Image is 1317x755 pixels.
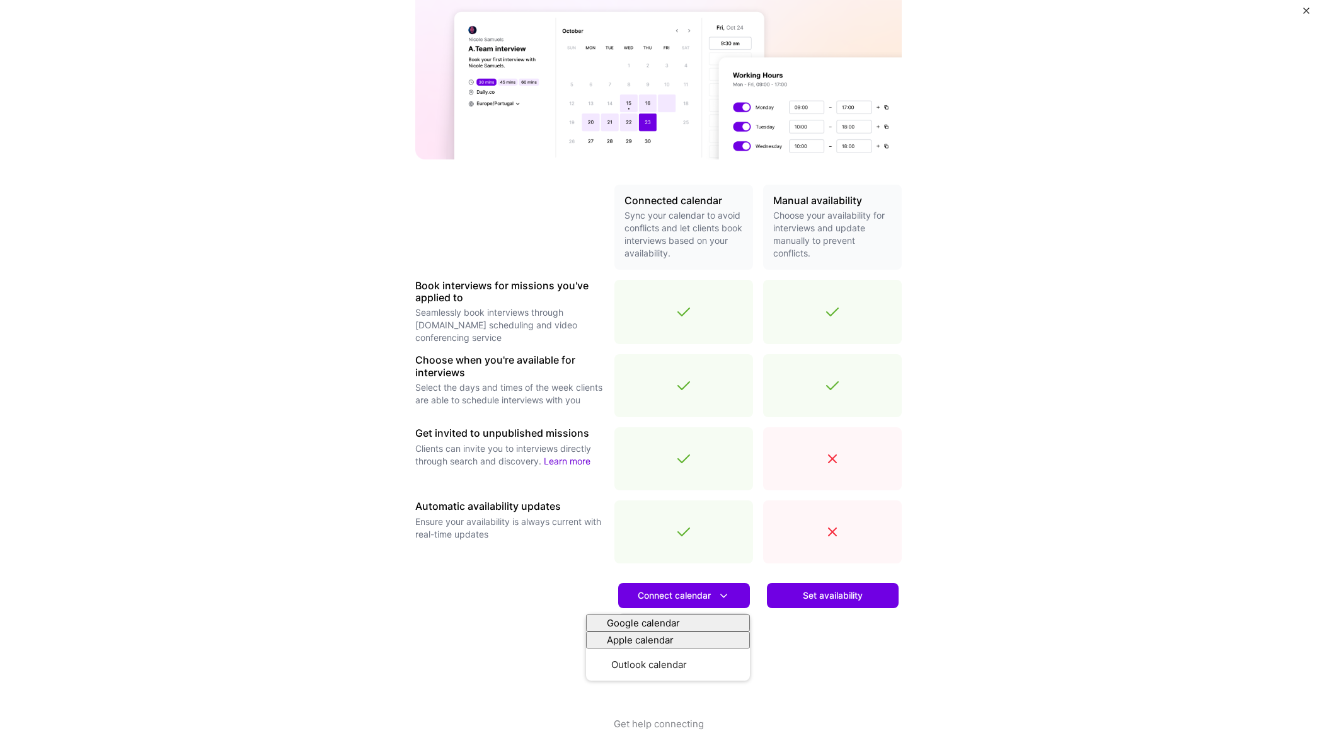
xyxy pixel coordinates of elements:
a: Learn more [544,456,590,466]
i: icon AppleCalendar [591,633,601,643]
button: Set availability [767,583,899,608]
i: icon OutlookCalendar [595,660,605,669]
p: Select the days and times of the week clients are able to schedule interviews with you [415,381,604,406]
button: Connect calendar [618,583,750,608]
p: Sync your calendar to avoid conflicts and let clients book interviews based on your availability. [624,209,743,260]
h3: Choose when you're available for interviews [415,354,604,378]
button: Google calendar [586,614,750,631]
span: Set availability [803,589,863,602]
h3: Connected calendar [624,195,743,207]
p: Clients can invite you to interviews directly through search and discovery. [415,442,604,468]
p: Choose your availability for interviews and update manually to prevent conflicts. [773,209,892,260]
i: icon Google [591,616,601,626]
button: Close [1303,8,1309,21]
h3: Automatic availability updates [415,500,604,512]
button: Apple calendar [586,631,750,648]
p: Seamlessly book interviews through [DOMAIN_NAME] scheduling and video conferencing service [415,306,604,344]
h3: Book interviews for missions you've applied to [415,280,604,304]
a: Learn more [618,613,750,638]
button: Outlook calendar [586,648,750,681]
h3: Manual availability [773,195,892,207]
p: Ensure your availability is always current with real-time updates [415,516,604,541]
span: Connect calendar [638,589,730,602]
h3: Get invited to unpublished missions [415,427,604,439]
i: icon DownArrowWhite [717,589,730,602]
